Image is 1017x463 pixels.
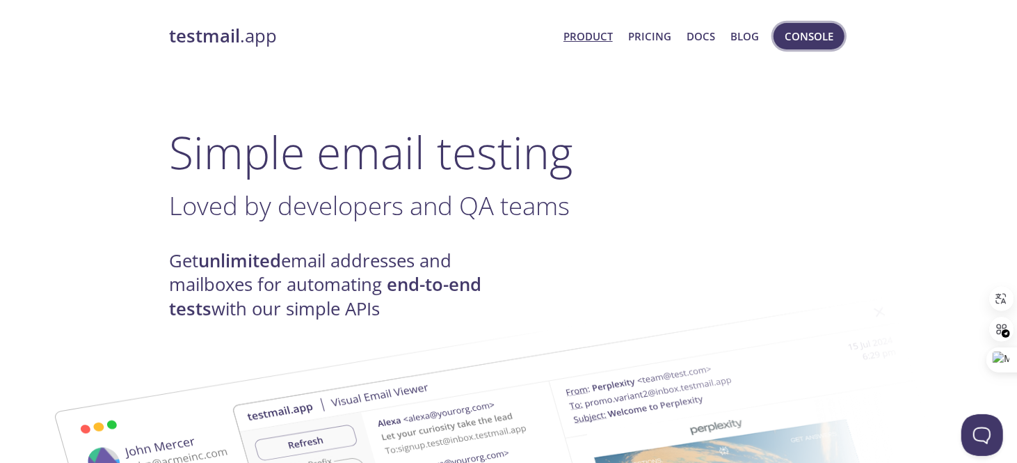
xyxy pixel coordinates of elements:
strong: testmail [169,24,240,48]
span: Console [785,27,833,45]
span: Loved by developers and QA teams [169,188,570,223]
h4: Get email addresses and mailboxes for automating with our simple APIs [169,249,508,321]
button: Console [774,23,844,49]
a: testmail.app [169,24,552,48]
a: Docs [687,27,715,45]
a: Pricing [628,27,671,45]
a: Blog [730,27,759,45]
h1: Simple email testing [169,125,848,179]
strong: unlimited [198,249,281,273]
a: Product [563,27,613,45]
strong: end-to-end tests [169,272,481,320]
iframe: Help Scout Beacon - Open [961,414,1003,456]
